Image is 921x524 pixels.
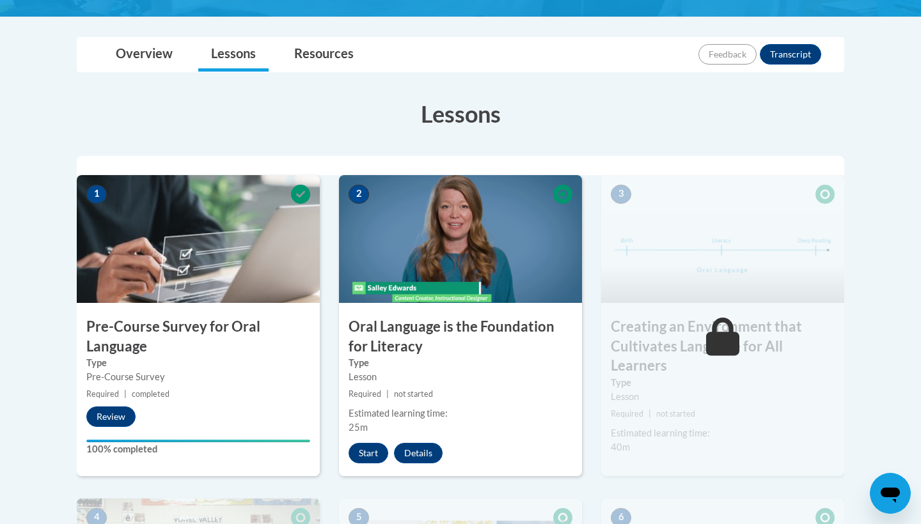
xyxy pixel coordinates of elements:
a: Resources [281,38,366,72]
div: Lesson [611,390,835,404]
iframe: Button to launch messaging window [870,473,911,514]
button: Details [394,443,443,463]
label: Type [349,356,572,370]
div: Estimated learning time: [349,406,572,420]
label: 100% completed [86,442,310,456]
span: | [386,389,389,399]
h3: Creating an Environment that Cultivates Language for All Learners [601,317,844,376]
div: Estimated learning time: [611,426,835,440]
span: 40m [611,442,630,452]
button: Review [86,406,136,427]
a: Overview [103,38,185,72]
span: Required [611,409,643,419]
span: 25m [349,422,368,433]
button: Feedback [698,44,757,65]
span: not started [394,389,433,399]
label: Type [86,356,310,370]
span: completed [132,389,169,399]
div: Your progress [86,440,310,442]
h3: Lessons [77,98,844,130]
div: Lesson [349,370,572,384]
span: | [649,409,651,419]
img: Course Image [339,175,582,303]
img: Course Image [601,175,844,303]
span: Required [349,389,381,399]
span: | [124,389,127,399]
span: Required [86,389,119,399]
h3: Pre-Course Survey for Oral Language [77,317,320,357]
img: Course Image [77,175,320,303]
span: not started [656,409,695,419]
a: Lessons [198,38,269,72]
button: Start [349,443,388,463]
h3: Oral Language is the Foundation for Literacy [339,317,582,357]
button: Transcript [760,44,821,65]
span: 3 [611,185,631,204]
div: Pre-Course Survey [86,370,310,384]
span: 2 [349,185,369,204]
span: 1 [86,185,107,204]
label: Type [611,376,835,390]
